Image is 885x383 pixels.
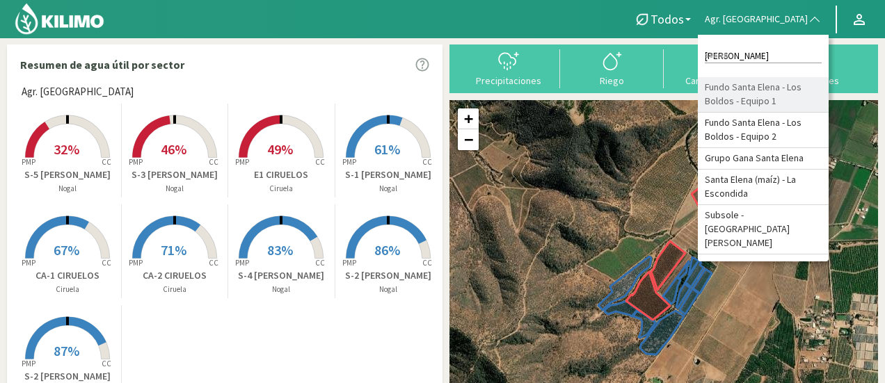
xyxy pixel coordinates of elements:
div: Carga mensual [668,76,763,85]
span: 83% [267,241,293,259]
p: Nogal [228,284,335,295]
span: Agr. [GEOGRAPHIC_DATA] [705,13,808,26]
p: S-3 [PERSON_NAME] [122,168,228,182]
tspan: CC [423,157,433,167]
p: Ciruela [122,284,228,295]
p: S-4 [PERSON_NAME] [228,268,335,283]
li: Santa Elena (maíz) - La Escondida [698,170,829,205]
p: S-5 [PERSON_NAME] [15,168,121,182]
button: Agr. [GEOGRAPHIC_DATA] [698,4,829,35]
span: 71% [161,241,186,259]
p: S-1 [PERSON_NAME] [335,168,442,182]
p: Nogal [335,284,442,295]
button: Precipitaciones [456,49,560,86]
tspan: PMP [235,258,249,268]
li: Grupo Gana Santa Elena [698,148,829,170]
p: Resumen de agua útil por sector [20,56,184,73]
tspan: PMP [22,157,35,167]
button: Carga mensual [664,49,767,86]
tspan: CC [209,258,218,268]
p: S-2 [PERSON_NAME] [335,268,442,283]
span: 86% [374,241,400,259]
span: 32% [54,140,79,158]
p: Nogal [122,183,228,195]
a: Zoom in [458,108,479,129]
tspan: CC [102,359,112,368]
tspan: CC [209,157,218,167]
tspan: PMP [129,258,143,268]
div: Precipitaciones [461,76,556,85]
span: Agr. [GEOGRAPHIC_DATA] [22,84,134,100]
tspan: CC [423,258,433,268]
tspan: CC [316,157,326,167]
span: 61% [374,140,400,158]
li: Subsole - [GEOGRAPHIC_DATA][PERSON_NAME] [698,205,829,254]
tspan: PMP [22,359,35,368]
li: Fundo Santa Elena - Los Boldos - Equipo 1 [698,77,829,113]
div: Riego [564,76,660,85]
span: Todos [651,12,684,26]
tspan: CC [102,157,112,167]
button: Riego [560,49,664,86]
tspan: PMP [342,157,356,167]
a: Zoom out [458,129,479,150]
p: Nogal [15,183,121,195]
tspan: PMP [235,157,249,167]
p: CA-1 CIRUELOS [15,268,121,283]
span: 87% [54,342,79,359]
span: 46% [161,140,186,158]
p: CA-2 CIRUELOS [122,268,228,283]
img: Kilimo [14,2,105,35]
span: 49% [267,140,293,158]
span: 67% [54,241,79,259]
tspan: PMP [342,258,356,268]
p: Nogal [335,183,442,195]
tspan: PMP [129,157,143,167]
p: Ciruela [228,183,335,195]
tspan: PMP [22,258,35,268]
li: Fundo Santa Elena - Los Boldos - Equipo 2 [698,113,829,148]
p: E1 CIRUELOS [228,168,335,182]
p: Ciruela [15,284,121,295]
tspan: CC [102,258,112,268]
tspan: CC [316,258,326,268]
